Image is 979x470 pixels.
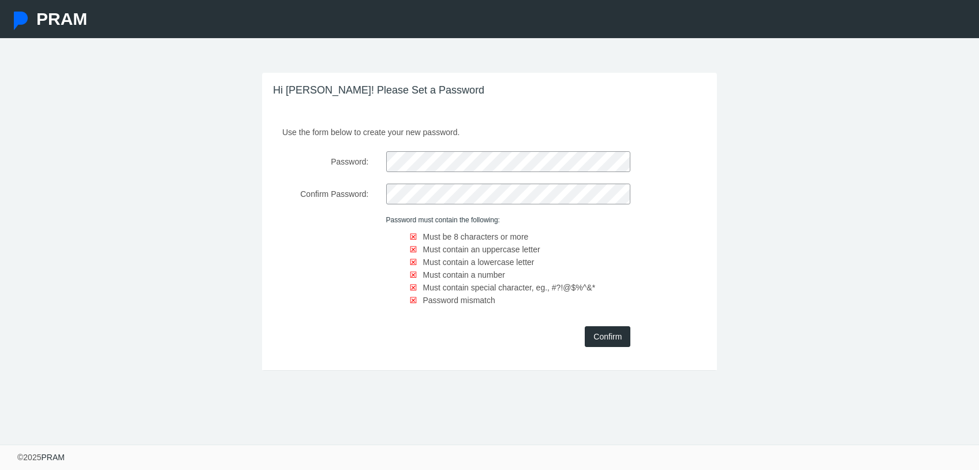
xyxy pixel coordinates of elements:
img: Pram Partner [12,12,30,30]
span: PRAM [36,9,87,28]
label: Confirm Password: [265,184,378,204]
span: Must contain an uppercase letter [423,245,540,254]
span: Must be 8 characters or more [423,232,529,241]
span: Must contain a lowercase letter [423,258,535,267]
p: Use the form below to create your new password. [274,122,705,139]
h6: Password must contain the following: [386,216,631,224]
a: PRAM [41,453,64,462]
h3: Hi [PERSON_NAME]! Please Set a Password [262,73,717,109]
span: Must contain a number [423,270,505,279]
label: Password: [265,151,378,172]
span: Password mismatch [423,296,495,305]
div: © 2025 [17,451,65,464]
span: Must contain special character, eg., #?!@$%^&* [423,283,596,292]
input: Confirm [585,326,630,347]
